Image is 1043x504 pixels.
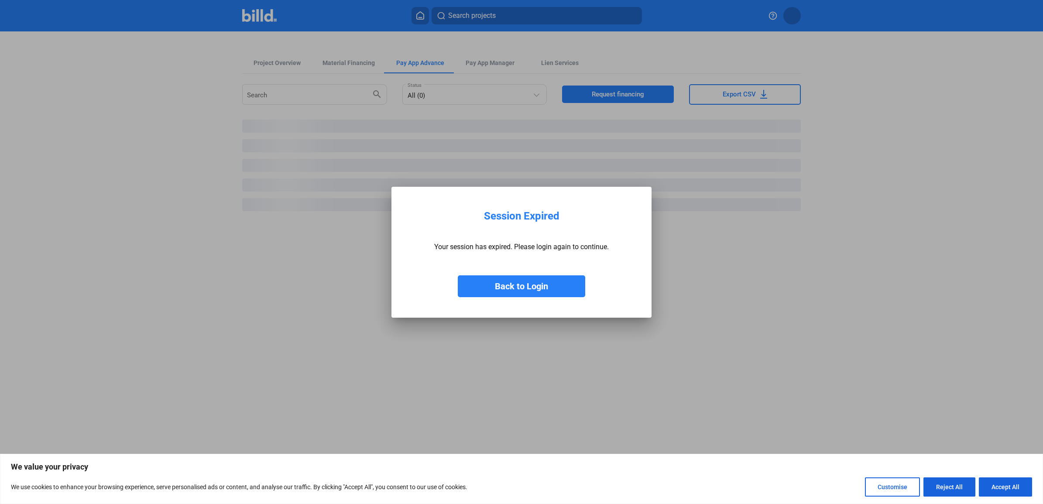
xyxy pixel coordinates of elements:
p: Your session has expired. Please login again to continue. [434,243,609,251]
button: Back to Login [458,275,585,297]
div: Session Expired [484,210,559,223]
button: Reject All [923,477,975,497]
p: We use cookies to enhance your browsing experience, serve personalised ads or content, and analys... [11,482,467,492]
p: We value your privacy [11,462,1032,472]
button: Accept All [979,477,1032,497]
button: Customise [865,477,920,497]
